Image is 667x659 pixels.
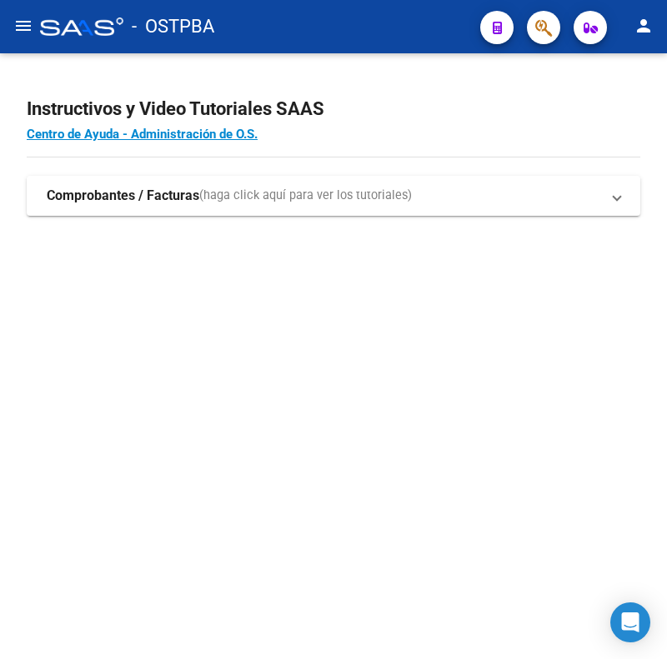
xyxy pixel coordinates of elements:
a: Centro de Ayuda - Administración de O.S. [27,127,258,142]
strong: Comprobantes / Facturas [47,187,199,205]
mat-expansion-panel-header: Comprobantes / Facturas(haga click aquí para ver los tutoriales) [27,176,640,216]
mat-icon: person [634,16,654,36]
span: (haga click aquí para ver los tutoriales) [199,187,412,205]
span: - OSTPBA [132,8,214,45]
h2: Instructivos y Video Tutoriales SAAS [27,93,640,125]
mat-icon: menu [13,16,33,36]
div: Open Intercom Messenger [610,602,650,642]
